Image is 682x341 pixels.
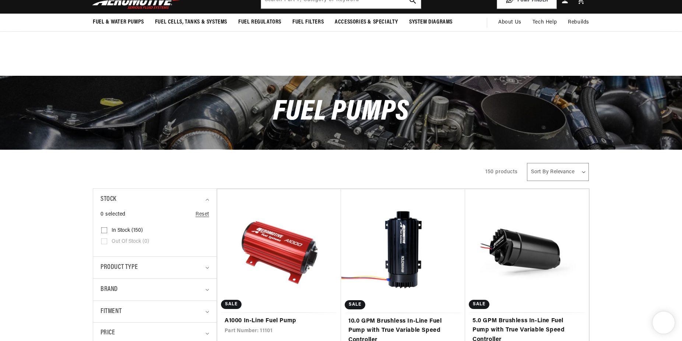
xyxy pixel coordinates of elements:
span: 0 selected [101,210,126,219]
summary: Fuel Cells, Tanks & Systems [150,14,233,31]
summary: Rebuilds [562,14,595,31]
span: Fuel Pumps [273,98,409,127]
span: Product type [101,262,138,273]
span: Fuel Regulators [238,18,281,26]
span: In stock (150) [112,227,143,234]
summary: System Diagrams [404,14,458,31]
span: System Diagrams [409,18,453,26]
span: Tech Help [532,18,557,26]
span: Stock [101,194,116,205]
summary: Fuel & Water Pumps [87,14,150,31]
summary: Brand (0 selected) [101,279,209,301]
summary: Accessories & Specialty [329,14,404,31]
span: Out of stock (0) [112,238,149,245]
a: Reset [196,210,209,219]
span: Fuel Cells, Tanks & Systems [155,18,227,26]
span: Fuel Filters [292,18,324,26]
span: 150 products [485,169,517,175]
summary: Fuel Filters [287,14,329,31]
span: Rebuilds [568,18,589,26]
a: A1000 In-Line Fuel Pump [225,316,334,326]
a: About Us [493,14,527,31]
summary: Stock (0 selected) [101,189,209,210]
summary: Fuel Regulators [233,14,287,31]
summary: Product type (0 selected) [101,257,209,278]
span: Accessories & Specialty [335,18,398,26]
span: Fuel & Water Pumps [93,18,144,26]
span: Fitment [101,306,122,317]
span: Price [101,328,115,338]
summary: Tech Help [527,14,562,31]
summary: Fitment (0 selected) [101,301,209,323]
span: About Us [498,19,521,25]
span: Brand [101,284,118,295]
